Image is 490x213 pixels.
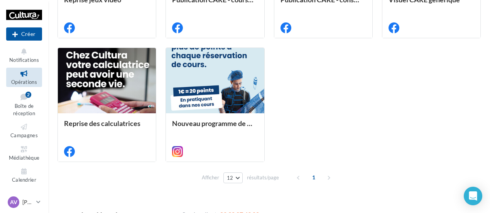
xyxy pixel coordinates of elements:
[202,174,219,181] span: Afficher
[6,121,42,140] a: Campagnes
[10,198,17,206] span: AV
[464,187,482,205] div: Open Intercom Messenger
[6,46,42,65] button: Notifications
[6,143,42,162] a: Médiathèque
[13,103,35,116] span: Boîte de réception
[64,119,150,135] div: Reprise des calculatrices
[6,68,42,87] a: Opérations
[6,195,42,210] a: AV [PERSON_NAME]
[6,27,42,41] div: Nouvelle campagne
[308,171,320,184] span: 1
[223,172,243,183] button: 12
[9,57,39,63] span: Notifications
[172,119,258,135] div: Nouveau programme de fidélité - Cours
[11,79,37,85] span: Opérations
[25,92,31,98] div: 2
[6,90,42,118] a: Boîte de réception2
[6,165,42,184] a: Calendrier
[9,155,40,161] span: Médiathèque
[227,175,233,181] span: 12
[10,132,38,138] span: Campagnes
[22,198,33,206] p: [PERSON_NAME]
[12,177,36,183] span: Calendrier
[6,27,42,41] button: Créer
[247,174,279,181] span: résultats/page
